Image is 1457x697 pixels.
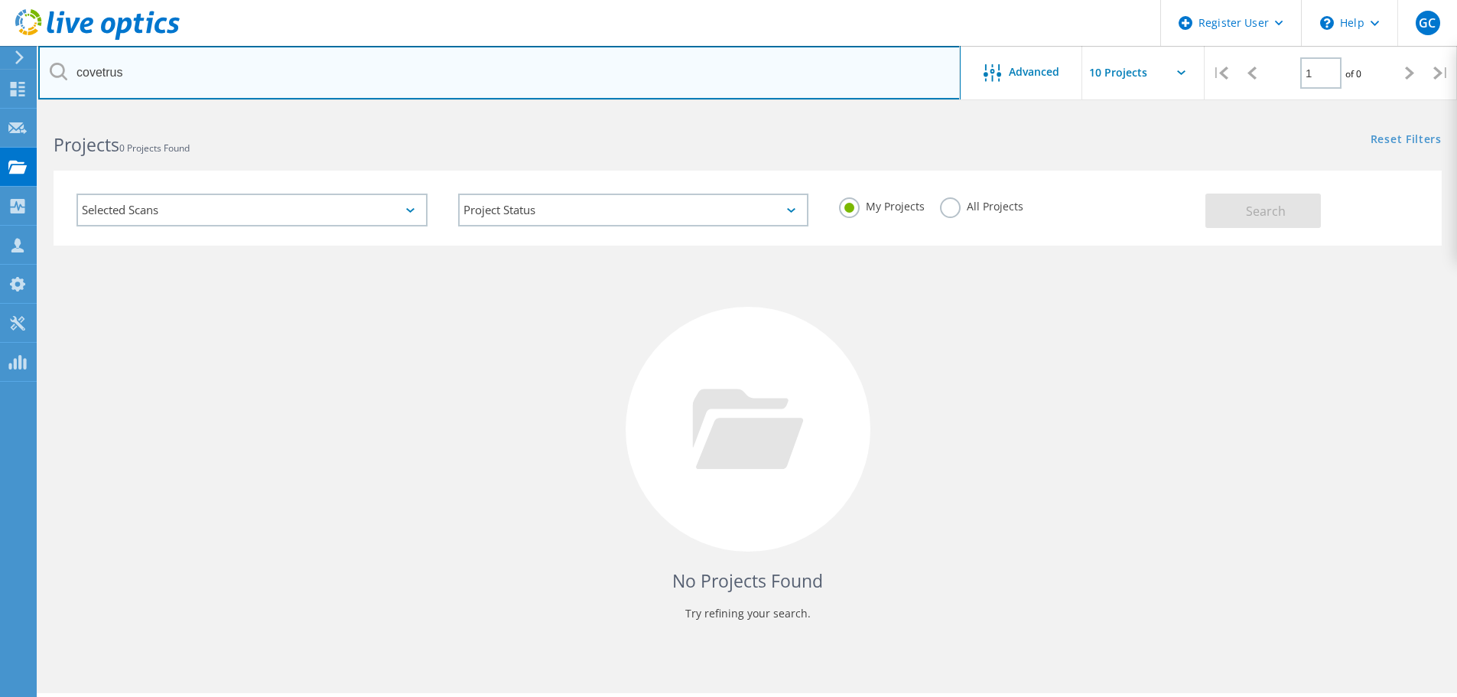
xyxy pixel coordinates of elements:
b: Projects [54,132,119,157]
label: All Projects [940,197,1023,212]
svg: \n [1320,16,1334,30]
span: Advanced [1009,67,1059,77]
span: of 0 [1345,67,1361,80]
button: Search [1205,194,1321,228]
span: 0 Projects Found [119,142,190,155]
p: Try refining your search. [69,601,1426,626]
div: Project Status [458,194,809,226]
div: | [1426,46,1457,100]
span: GC [1419,17,1436,29]
span: Search [1246,203,1286,220]
a: Live Optics Dashboard [15,32,180,43]
a: Reset Filters [1371,134,1442,147]
input: Search projects by name, owner, ID, company, etc [38,46,961,99]
div: Selected Scans [76,194,428,226]
label: My Projects [839,197,925,212]
div: | [1205,46,1236,100]
h4: No Projects Found [69,568,1426,594]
